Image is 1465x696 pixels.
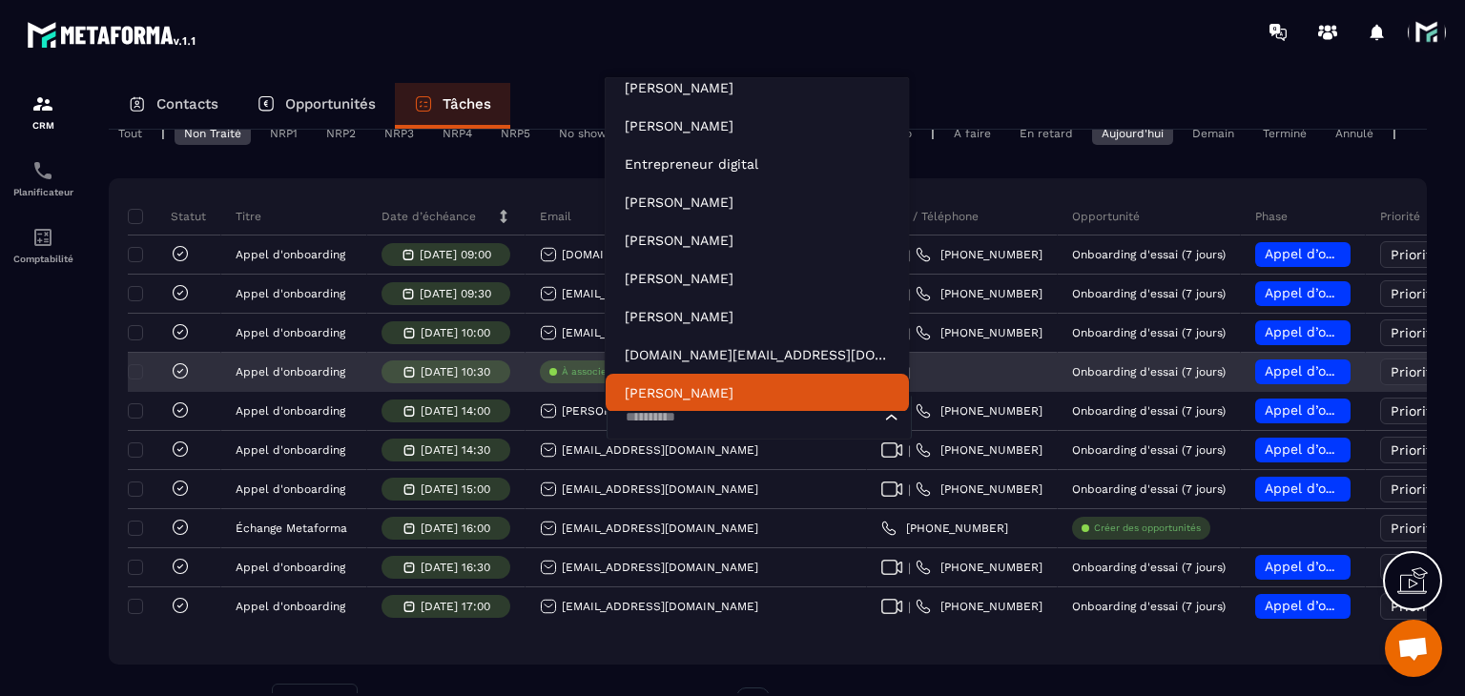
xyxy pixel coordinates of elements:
[881,521,1008,536] a: [PHONE_NUMBER]
[421,561,490,574] p: [DATE] 16:30
[1393,127,1396,140] p: |
[1265,559,1445,574] span: Appel d’onboarding planifié
[1094,522,1201,535] p: Créer des opportunités
[908,561,911,575] span: |
[625,269,890,288] p: Noah
[931,127,935,140] p: |
[1072,600,1226,613] p: Onboarding d'essai (7 jours)
[1072,209,1140,224] p: Opportunité
[619,407,880,428] input: Search for option
[1380,209,1420,224] p: Priorité
[420,287,491,300] p: [DATE] 09:30
[237,83,395,129] a: Opportunités
[236,482,345,496] p: Appel d'onboarding
[109,83,237,129] a: Contacts
[625,231,890,250] p: Cedric
[916,442,1042,458] a: [PHONE_NUMBER]
[236,209,261,224] p: Titre
[5,120,81,131] p: CRM
[1391,521,1439,536] span: Priorité
[236,365,345,379] p: Appel d'onboarding
[421,404,490,418] p: [DATE] 14:00
[236,561,345,574] p: Appel d'onboarding
[421,600,490,613] p: [DATE] 17:00
[1072,365,1226,379] p: Onboarding d'essai (7 jours)
[236,600,345,613] p: Appel d'onboarding
[421,326,490,339] p: [DATE] 10:00
[916,286,1042,301] a: [PHONE_NUMBER]
[916,403,1042,419] a: [PHONE_NUMBER]
[1072,482,1226,496] p: Onboarding d'essai (7 jours)
[1391,403,1439,419] span: Priorité
[5,145,81,212] a: schedulerschedulerPlanificateur
[625,307,890,326] p: sandra
[1265,441,1445,457] span: Appel d’onboarding planifié
[1265,402,1445,418] span: Appel d’onboarding planifié
[625,78,890,97] p: Tom
[236,287,345,300] p: Appel d'onboarding
[1072,248,1226,261] p: Onboarding d'essai (7 jours)
[5,254,81,264] p: Comptabilité
[916,325,1042,340] a: [PHONE_NUMBER]
[1391,364,1439,379] span: Priorité
[236,248,345,261] p: Appel d'onboarding
[1391,325,1439,340] span: Priorité
[908,482,911,497] span: |
[916,560,1042,575] a: [PHONE_NUMBER]
[236,522,347,535] p: Échange Metaforma
[31,226,54,249] img: accountant
[1265,324,1445,339] span: Appel d’onboarding planifié
[1183,122,1244,145] div: Demain
[1265,285,1445,300] span: Appel d’onboarding planifié
[1072,287,1226,300] p: Onboarding d'essai (7 jours)
[1253,122,1316,145] div: Terminé
[1391,481,1439,497] span: Priorité
[395,83,510,129] a: Tâches
[1391,247,1439,262] span: Priorité
[1265,363,1445,379] span: Appel d’onboarding planifié
[1010,122,1083,145] div: En retard
[625,154,890,174] p: Entrepreneur digital
[625,345,890,364] p: acadillon.ge@gmail.com
[5,212,81,278] a: accountantaccountantComptabilité
[908,600,911,614] span: |
[421,365,490,379] p: [DATE] 10:30
[27,17,198,51] img: logo
[625,116,890,135] p: Fred
[382,209,476,224] p: Date d’échéance
[443,95,491,113] p: Tâches
[1265,598,1445,613] span: Appel d’onboarding planifié
[31,159,54,182] img: scheduler
[260,122,307,145] div: NRP1
[285,95,376,113] p: Opportunités
[175,122,251,145] div: Non Traité
[433,122,482,145] div: NRP4
[236,404,345,418] p: Appel d'onboarding
[1072,326,1226,339] p: Onboarding d'essai (7 jours)
[156,95,218,113] p: Contacts
[1265,246,1445,261] span: Appel d’onboarding planifié
[1385,620,1442,677] a: Ouvrir le chat
[31,92,54,115] img: formation
[5,78,81,145] a: formationformationCRM
[916,599,1042,614] a: [PHONE_NUMBER]
[944,122,1001,145] div: À faire
[908,443,911,458] span: |
[625,193,890,212] p: Steven
[916,481,1042,497] a: [PHONE_NUMBER]
[109,122,152,145] div: Tout
[1092,122,1173,145] div: Aujourd'hui
[1255,209,1288,224] p: Phase
[375,122,423,145] div: NRP3
[1326,122,1383,145] div: Annulé
[1072,561,1226,574] p: Onboarding d'essai (7 jours)
[133,209,206,224] p: Statut
[5,187,81,197] p: Planificateur
[1391,442,1439,458] span: Priorité
[881,209,979,224] p: Meet / Téléphone
[236,443,345,457] p: Appel d'onboarding
[549,122,616,145] div: No show
[421,482,490,496] p: [DATE] 15:00
[1391,286,1439,301] span: Priorité
[562,365,607,379] p: À associe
